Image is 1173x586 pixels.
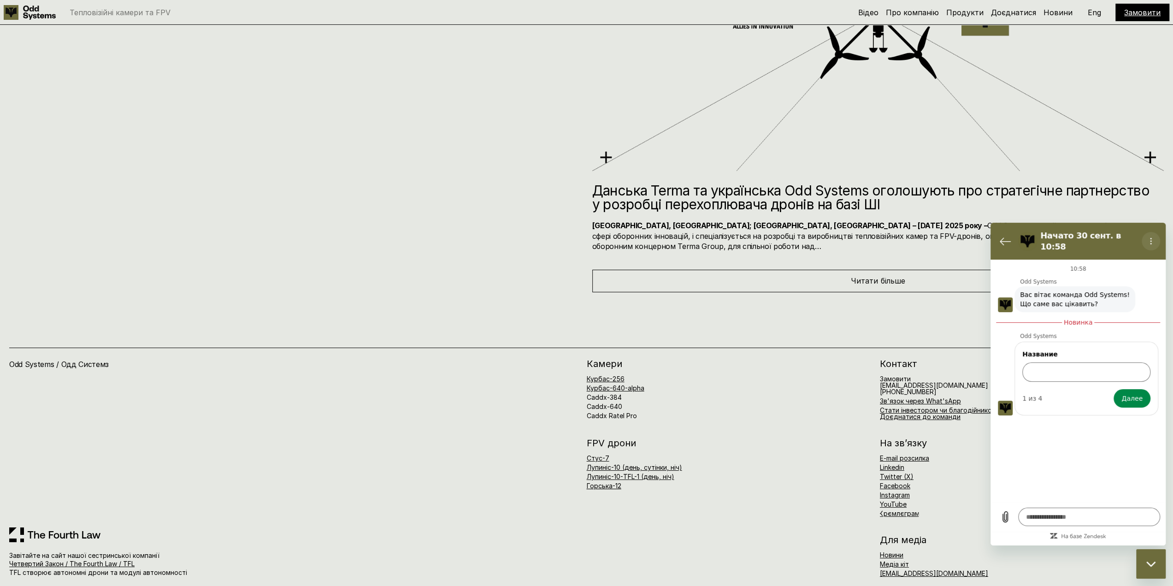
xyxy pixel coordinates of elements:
h6: [EMAIL_ADDRESS][DOMAIN_NAME] [880,376,988,395]
h2: FPV дрони [587,438,871,448]
a: Про компанію [886,8,939,17]
a: [EMAIL_ADDRESS][DOMAIN_NAME] [880,569,988,577]
h2: Камери [587,359,871,368]
span: Читати більше [851,276,905,285]
a: E-mail розсилка [880,454,929,462]
a: Facebook [880,482,910,490]
a: Замовити [1124,8,1161,17]
strong: [GEOGRAPHIC_DATA], [GEOGRAPHIC_DATA]; [GEOGRAPHIC_DATA], [GEOGRAPHIC_DATA] – [DATE] [592,221,943,230]
a: Стус-7 [587,454,609,462]
a: Caddx-384 [587,393,622,401]
h4: Odd Systems, українська компанія, що працює в сфері оборонних інновацій, і спеціалізується на роз... [592,220,1164,251]
a: Горська-12 [587,482,621,490]
strong: 2025 року – [945,221,987,230]
p: Eng [1088,9,1101,16]
a: Доєднатися до команди [880,413,961,420]
a: Лупиніс-10-TFL-1 (день, ніч) [587,473,674,480]
a: Доєднатися [991,8,1036,17]
a: Відео [858,8,878,17]
a: YouTube [880,500,907,508]
a: Замовити [880,375,911,383]
a: Стати інвестором чи благодійником [880,406,996,414]
span: [PHONE_NUMBER] [880,388,937,396]
a: Зв'язок через What'sApp [880,397,961,405]
h4: Odd Systems / Одд Системз [9,359,218,369]
p: Завітайте на сайт нашої сестринської компанії TFL створює автономні дрони та модулі автономності [9,551,251,577]
a: Twitter (X) [880,473,914,480]
a: Курбас-640-alpha [587,384,644,392]
a: Курбас-256 [587,375,625,383]
a: Linkedin [880,463,904,471]
a: Новини [1043,8,1073,17]
a: Четвертий Закон / The Fourth Law / TFL [9,560,135,568]
a: Caddx-640 [587,403,622,410]
p: Тепловізійні камери та FPV [70,9,171,16]
h2: Для медіа [880,535,1164,545]
a: Caddx Ratel Pro [587,412,637,420]
a: Крємлєграм [879,509,919,517]
a: Лупиніс-10 (день, сутінки, ніч) [587,463,682,471]
h2: Контакт [880,359,1164,368]
iframe: Окно обмена сообщениями [990,223,1166,545]
h2: Данська Terma та українська Odd Systems оголошують про стратегічне партнерство у розробці перехоп... [592,183,1164,211]
h2: На зв’язку [880,438,927,448]
a: Новини [880,551,903,559]
iframe: Кнопка, открывающая окно обмена сообщениями; идет разговор [1136,549,1166,579]
a: Продукти [946,8,984,17]
a: Медіа кіт [880,560,909,568]
a: Instagram [880,491,910,499]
